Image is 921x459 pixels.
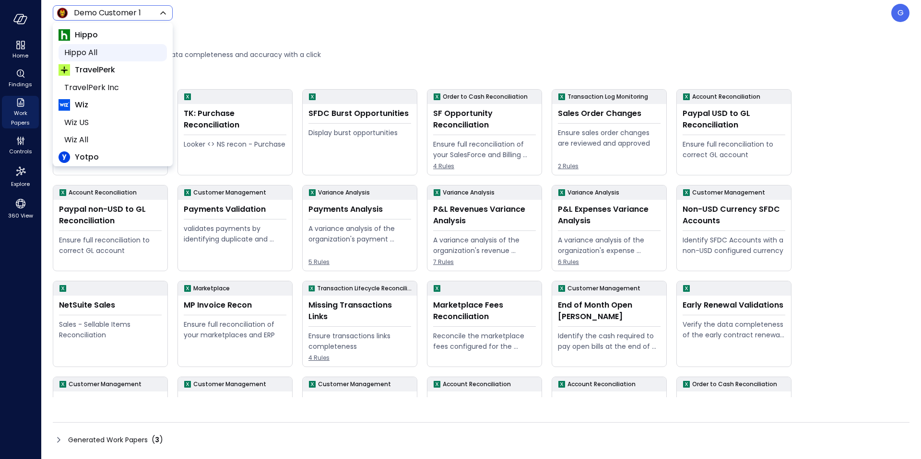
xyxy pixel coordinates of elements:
img: Yotpo [59,151,70,163]
span: Wiz US [64,117,159,128]
li: Hippo All [59,44,167,61]
span: TravelPerk [75,64,115,76]
li: Wiz US [59,114,167,131]
span: Wiz All [64,134,159,146]
img: TravelPerk [59,64,70,76]
span: Hippo All [64,47,159,58]
span: Yotpo [75,151,99,163]
img: Wiz [59,99,70,111]
span: Wiz [75,99,88,111]
li: TravelPerk Inc [59,79,167,96]
li: Wiz All [59,131,167,149]
img: Hippo [59,29,70,41]
span: Hippo [75,29,98,41]
span: TravelPerk Inc [64,82,159,93]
